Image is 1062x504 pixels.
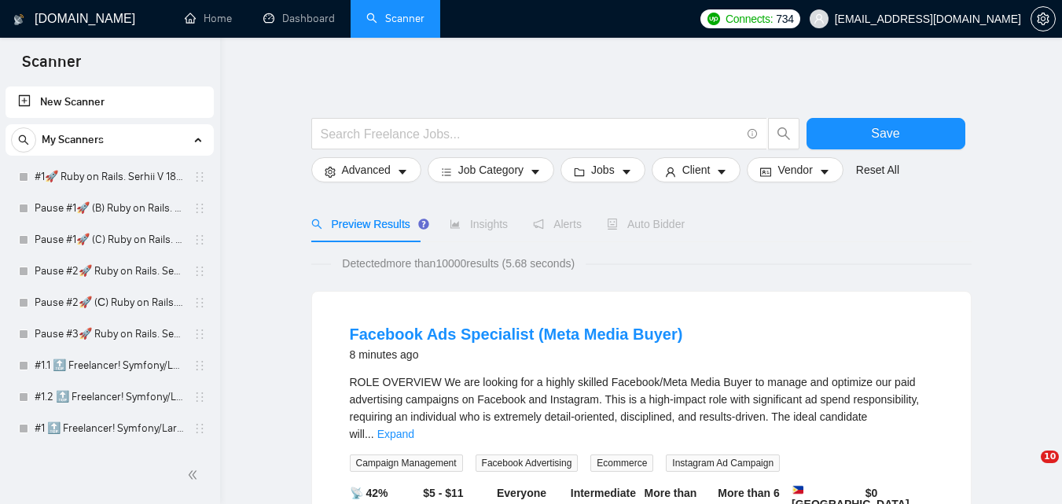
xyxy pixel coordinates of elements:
button: setting [1031,6,1056,31]
button: Save [807,118,965,149]
button: search [11,127,36,153]
b: Everyone [497,487,546,499]
span: search [769,127,799,141]
span: My Scanners [42,124,104,156]
a: Pause #1🚀 (B) Ruby on Rails. Serhii V 18/03 [35,193,184,224]
a: New Scanner [18,86,201,118]
a: homeHome [185,12,232,25]
button: barsJob Categorycaret-down [428,157,554,182]
span: Insights [450,218,508,230]
span: bars [441,166,452,178]
a: Pause #1🚀 (C) Ruby on Rails. Serhii V 18/03 [35,224,184,256]
span: holder [193,422,206,435]
span: notification [533,219,544,230]
span: setting [325,166,336,178]
span: ... [365,428,374,440]
button: userClientcaret-down [652,157,741,182]
span: holder [193,391,206,403]
b: Intermediate [571,487,636,499]
a: Reset All [856,161,899,178]
div: Tooltip anchor [417,217,431,231]
span: caret-down [819,166,830,178]
button: search [768,118,799,149]
span: Preview Results [311,218,424,230]
a: Pause #2🚀 Ruby on Rails. Serhii V 18/03 [35,256,184,287]
span: search [311,219,322,230]
span: Facebook Advertising [476,454,579,472]
span: area-chart [450,219,461,230]
a: #1.3 🔝 Freelancer! Symfony/Laravel [PERSON_NAME] 15/03 CoverLetter changed [35,444,184,476]
span: info-circle [748,129,758,139]
span: user [814,13,825,24]
span: setting [1031,13,1055,25]
span: 734 [776,10,793,28]
div: ROLE OVERVIEW We are looking for a highly skilled Facebook/Meta Media Buyer to manage and optimiz... [350,373,933,443]
span: holder [193,296,206,309]
span: Connects: [726,10,773,28]
a: Facebook Ads Specialist (Meta Media Buyer) [350,326,683,343]
a: Expand [377,428,414,440]
iframe: Intercom live chat [1009,451,1046,488]
span: idcard [760,166,771,178]
b: $ 0 [865,487,878,499]
span: Campaign Management [350,454,463,472]
a: Pause #2🚀 (С) Ruby on Rails. Serhii V 18/03 [35,287,184,318]
span: caret-down [397,166,408,178]
span: Ecommerce [590,454,653,472]
span: holder [193,265,206,278]
a: searchScanner [366,12,424,25]
span: holder [193,202,206,215]
b: 📡 42% [350,487,388,499]
span: ROLE OVERVIEW We are looking for a highly skilled Facebook/Meta Media Buyer to manage and optimiz... [350,376,920,440]
span: holder [193,328,206,340]
div: 8 minutes ago [350,345,683,364]
span: Detected more than 10000 results (5.68 seconds) [331,255,586,272]
span: Auto Bidder [607,218,685,230]
span: holder [193,234,206,246]
span: Vendor [777,161,812,178]
span: search [12,134,35,145]
img: upwork-logo.png [707,13,720,25]
span: Scanner [9,50,94,83]
a: setting [1031,13,1056,25]
li: New Scanner [6,86,214,118]
span: Advanced [342,161,391,178]
span: caret-down [530,166,541,178]
span: Client [682,161,711,178]
a: #1.1 🔝 Freelancer! Symfony/Laravel [PERSON_NAME] 15/03 CoverLetter changed [35,350,184,381]
span: Jobs [591,161,615,178]
span: Alerts [533,218,582,230]
span: Save [871,123,899,143]
span: 10 [1041,451,1059,463]
a: #1 🔝 Freelancer! Symfony/Laravel [PERSON_NAME] 15/03 CoverLetter changed [35,413,184,444]
span: robot [607,219,618,230]
a: dashboardDashboard [263,12,335,25]
img: logo [13,7,24,32]
button: idcardVendorcaret-down [747,157,843,182]
span: caret-down [621,166,632,178]
img: 🇵🇭 [792,484,803,495]
span: holder [193,359,206,372]
a: #1🚀 Ruby on Rails. Serhii V 18/03 [35,161,184,193]
button: settingAdvancedcaret-down [311,157,421,182]
span: Job Category [458,161,524,178]
span: user [665,166,676,178]
b: $5 - $11 [423,487,463,499]
input: Search Freelance Jobs... [321,124,740,144]
span: caret-down [716,166,727,178]
span: folder [574,166,585,178]
span: Instagram Ad Campaign [666,454,780,472]
a: #1.2 🔝 Freelancer! Symfony/Laravel [PERSON_NAME] 15/03 CoverLetter changed [35,381,184,413]
a: Pause #3🚀 Ruby on Rails. Serhii V 18/03 [35,318,184,350]
span: holder [193,171,206,183]
span: double-left [187,467,203,483]
button: folderJobscaret-down [560,157,645,182]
